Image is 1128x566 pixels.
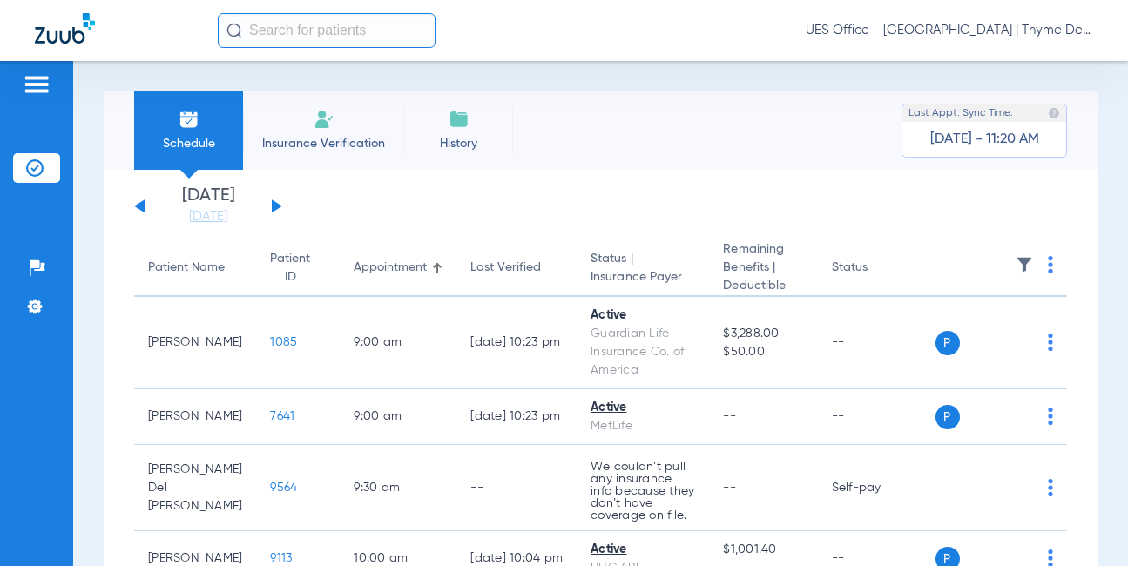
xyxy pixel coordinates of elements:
span: UES Office - [GEOGRAPHIC_DATA] | Thyme Dental Care [806,22,1093,39]
th: Status | [577,240,709,297]
div: Patient ID [270,250,310,286]
span: -- [723,482,736,494]
img: group-dot-blue.svg [1048,256,1053,273]
img: group-dot-blue.svg [1048,408,1053,425]
img: Manual Insurance Verification [314,109,334,130]
div: MetLife [591,417,695,435]
td: -- [818,297,935,389]
div: Guardian Life Insurance Co. of America [591,325,695,380]
td: 9:00 AM [340,389,456,445]
div: Patient Name [148,259,242,277]
td: 9:30 AM [340,445,456,531]
span: -- [723,410,736,422]
div: Active [591,541,695,559]
img: group-dot-blue.svg [1048,334,1053,351]
span: Schedule [147,135,230,152]
span: 9113 [270,552,292,564]
div: Active [591,399,695,417]
td: [PERSON_NAME] Del [PERSON_NAME] [134,445,256,531]
img: last sync help info [1048,107,1060,119]
img: filter.svg [1016,256,1033,273]
div: Appointment [354,259,427,277]
img: History [449,109,469,130]
span: 7641 [270,410,294,422]
a: [DATE] [156,208,260,226]
span: 9564 [270,482,297,494]
td: [DATE] 10:23 PM [456,297,577,389]
td: -- [818,389,935,445]
span: Deductible [723,277,803,295]
td: [PERSON_NAME] [134,297,256,389]
div: Patient Name [148,259,225,277]
span: P [935,331,960,355]
div: Last Verified [470,259,541,277]
img: hamburger-icon [23,74,51,95]
td: -- [456,445,577,531]
td: Self-pay [818,445,935,531]
span: $1,001.40 [723,541,803,559]
li: [DATE] [156,187,260,226]
span: $3,288.00 [723,325,803,343]
div: Patient ID [270,250,326,286]
span: 1085 [270,336,297,348]
span: Insurance Payer [591,268,695,286]
td: 9:00 AM [340,297,456,389]
img: Zuub Logo [35,13,95,44]
span: Last Appt. Sync Time: [908,104,1013,122]
img: Schedule [179,109,199,130]
input: Search for patients [218,13,436,48]
th: Status [818,240,935,297]
div: Appointment [354,259,442,277]
td: [DATE] 10:23 PM [456,389,577,445]
span: History [417,135,500,152]
img: group-dot-blue.svg [1048,479,1053,496]
td: [PERSON_NAME] [134,389,256,445]
div: Last Verified [470,259,563,277]
span: P [935,405,960,429]
span: Insurance Verification [256,135,391,152]
span: $50.00 [723,343,803,361]
p: We couldn’t pull any insurance info because they don’t have coverage on file. [591,461,695,522]
th: Remaining Benefits | [709,240,817,297]
div: Active [591,307,695,325]
span: [DATE] - 11:20 AM [930,131,1039,148]
img: Search Icon [226,23,242,38]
